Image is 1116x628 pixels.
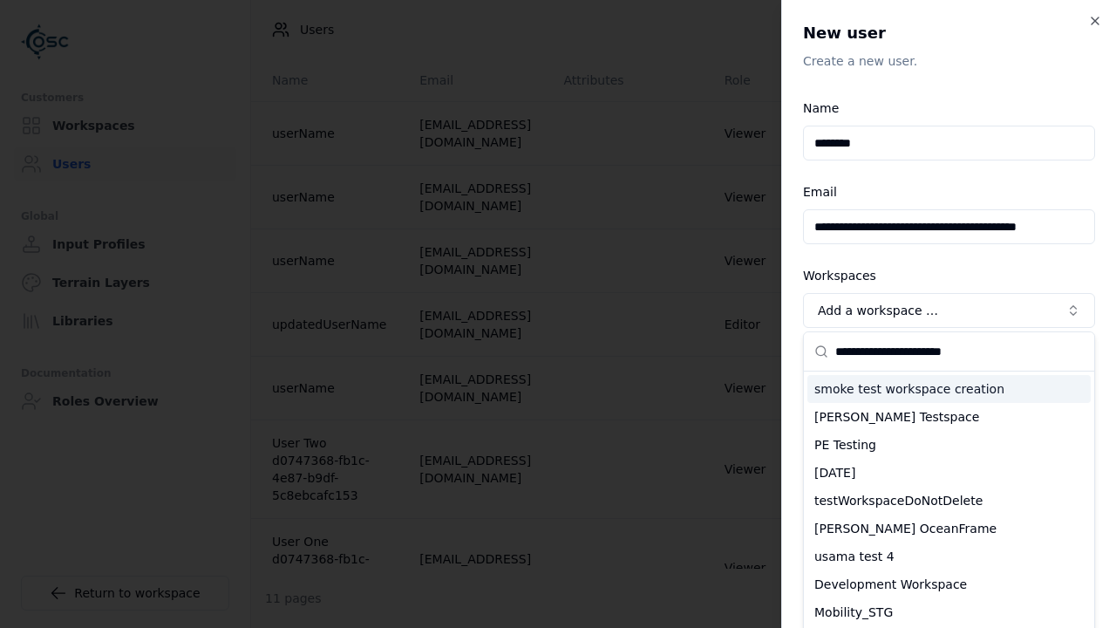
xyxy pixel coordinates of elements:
[807,459,1091,487] div: [DATE]
[807,431,1091,459] div: PE Testing
[807,375,1091,403] div: smoke test workspace creation
[807,403,1091,431] div: [PERSON_NAME] Testspace
[807,598,1091,626] div: Mobility_STG
[807,543,1091,570] div: usama test 4
[807,570,1091,598] div: Development Workspace
[807,487,1091,515] div: testWorkspaceDoNotDelete
[807,515,1091,543] div: [PERSON_NAME] OceanFrame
